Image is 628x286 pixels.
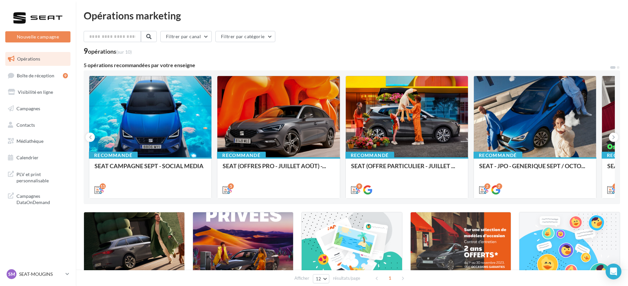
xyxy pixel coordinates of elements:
[313,274,330,283] button: 12
[223,162,326,169] span: SEAT (OFFRES PRO - JUILLET AOÛT) -...
[84,11,620,20] div: Opérations marketing
[84,63,610,68] div: 5 opérations recommandées par votre enseigne
[4,102,72,116] a: Campagnes
[356,183,362,189] div: 9
[17,56,40,62] span: Opérations
[84,47,132,55] div: 9
[484,183,490,189] div: 2
[16,170,68,184] span: PLV et print personnalisable
[100,183,106,189] div: 11
[63,73,68,78] div: 9
[160,31,212,42] button: Filtrer par canal
[16,106,40,111] span: Campagnes
[496,183,502,189] div: 2
[16,155,39,160] span: Calendrier
[351,162,455,169] span: SEAT (OFFRE PARTICULIER - JUILLET ...
[8,271,15,277] span: SM
[606,264,621,279] div: Open Intercom Messenger
[294,275,309,281] span: Afficher
[4,118,72,132] a: Contacts
[89,152,138,159] div: Recommandé
[88,48,132,54] div: opérations
[4,151,72,165] a: Calendrier
[474,152,522,159] div: Recommandé
[333,275,360,281] span: résultats/page
[16,122,35,127] span: Contacts
[4,167,72,187] a: PLV et print personnalisable
[613,183,618,189] div: 6
[228,183,234,189] div: 5
[217,152,266,159] div: Recommandé
[19,271,63,277] p: SEAT-MOUGINS
[316,276,321,281] span: 12
[215,31,275,42] button: Filtrer par catégorie
[16,192,68,206] span: Campagnes DataOnDemand
[5,268,70,280] a: SM SEAT-MOUGINS
[16,138,43,144] span: Médiathèque
[95,162,204,169] span: SEAT CAMPAGNE SEPT - SOCIAL MEDIA
[4,85,72,99] a: Visibilité en ligne
[17,72,54,78] span: Boîte de réception
[4,68,72,83] a: Boîte de réception9
[4,189,72,208] a: Campagnes DataOnDemand
[345,152,394,159] div: Recommandé
[116,49,132,55] span: (sur 10)
[5,31,70,42] button: Nouvelle campagne
[385,273,395,283] span: 1
[4,134,72,148] a: Médiathèque
[18,89,53,95] span: Visibilité en ligne
[479,162,585,169] span: SEAT - JPO - GENERIQUE SEPT / OCTO...
[4,52,72,66] a: Opérations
